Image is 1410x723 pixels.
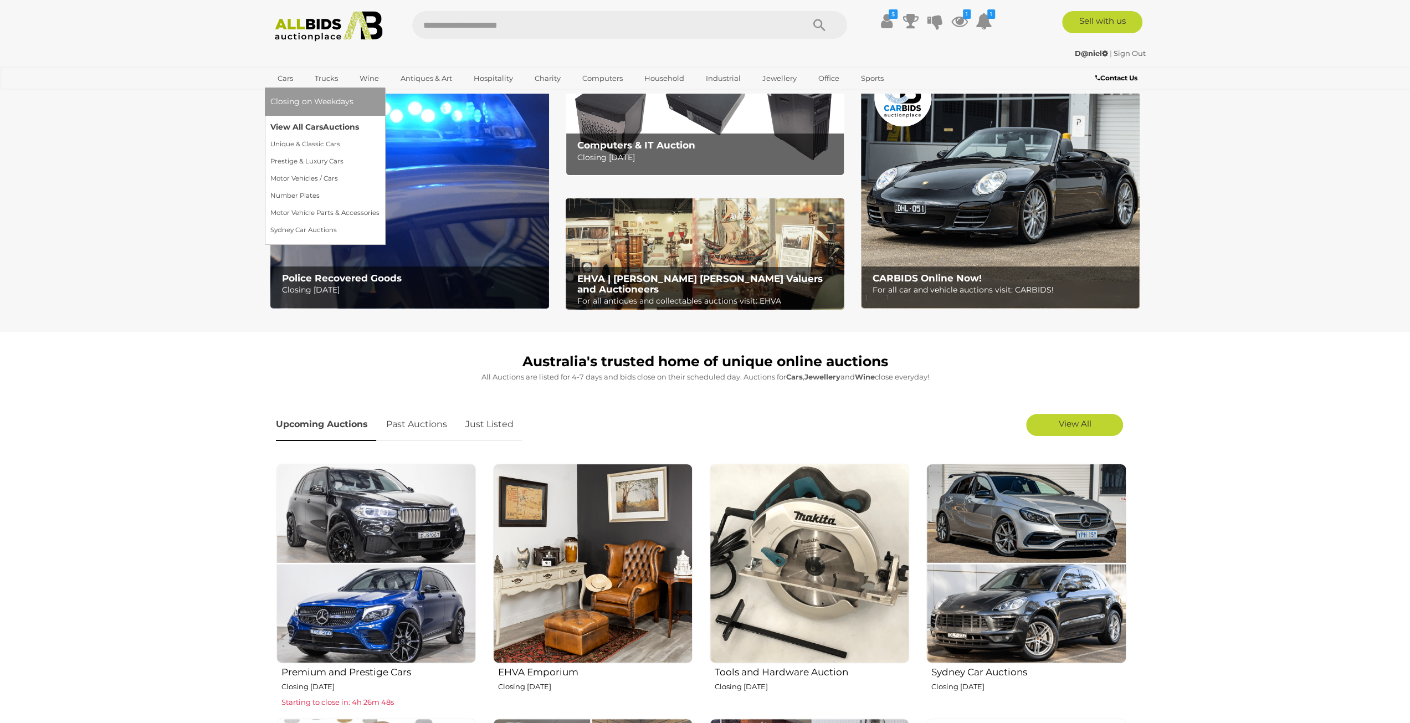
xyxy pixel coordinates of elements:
[269,11,389,42] img: Allbids.com.au
[637,69,691,88] a: Household
[926,464,1126,663] img: Sydney Car Auctions
[575,69,630,88] a: Computers
[378,408,455,441] a: Past Auctions
[566,198,844,310] a: EHVA | Evans Hastings Valuers and Auctioneers EHVA | [PERSON_NAME] [PERSON_NAME] Valuers and Auct...
[926,463,1126,710] a: Sydney Car Auctions Closing [DATE]
[1114,49,1146,58] a: Sign Out
[786,372,803,381] strong: Cars
[527,69,568,88] a: Charity
[699,69,748,88] a: Industrial
[710,464,909,663] img: Tools and Hardware Auction
[889,9,898,19] i: $
[931,664,1126,678] h2: Sydney Car Auctions
[577,294,838,308] p: For all antiques and collectables auctions visit: EHVA
[861,64,1140,309] a: CARBIDS Online Now! CARBIDS Online Now! For all car and vehicle auctions visit: CARBIDS!
[566,64,844,176] img: Computers & IT Auction
[963,9,971,19] i: 1
[498,680,693,693] p: Closing [DATE]
[709,463,909,710] a: Tools and Hardware Auction Closing [DATE]
[1062,11,1142,33] a: Sell with us
[1110,49,1112,58] span: |
[577,151,838,165] p: Closing [DATE]
[951,11,968,31] a: 1
[873,283,1134,297] p: For all car and vehicle auctions visit: CARBIDS!
[577,140,695,151] b: Computers & IT Auction
[307,69,345,88] a: Trucks
[804,372,840,381] strong: Jewellery
[1095,72,1140,84] a: Contact Us
[457,408,522,441] a: Just Listed
[976,11,992,31] a: 1
[755,69,804,88] a: Jewellery
[276,371,1135,383] p: All Auctions are listed for 4-7 days and bids close on their scheduled day. Auctions for , and cl...
[270,69,300,88] a: Cars
[792,11,847,39] button: Search
[987,9,995,19] i: 1
[281,283,542,297] p: Closing [DATE]
[498,664,693,678] h2: EHVA Emporium
[566,64,844,176] a: Computers & IT Auction Computers & IT Auction Closing [DATE]
[577,273,823,295] b: EHVA | [PERSON_NAME] [PERSON_NAME] Valuers and Auctioneers
[1075,49,1110,58] a: D@niel
[1075,49,1108,58] strong: D@niel
[931,680,1126,693] p: Closing [DATE]
[1095,74,1137,82] b: Contact Us
[861,64,1140,309] img: CARBIDS Online Now!
[281,698,394,706] span: Starting to close in: 4h 26m 48s
[276,354,1135,370] h1: Australia's trusted home of unique online auctions
[281,273,401,284] b: Police Recovered Goods
[854,69,891,88] a: Sports
[1026,414,1123,436] a: View All
[855,372,875,381] strong: Wine
[493,464,693,663] img: EHVA Emporium
[276,408,376,441] a: Upcoming Auctions
[276,463,476,710] a: Premium and Prestige Cars Closing [DATE] Starting to close in: 4h 26m 48s
[715,664,909,678] h2: Tools and Hardware Auction
[270,64,549,309] a: Police Recovered Goods Police Recovered Goods Closing [DATE]
[270,64,549,309] img: Police Recovered Goods
[811,69,847,88] a: Office
[715,680,909,693] p: Closing [DATE]
[352,69,386,88] a: Wine
[393,69,459,88] a: Antiques & Art
[493,463,693,710] a: EHVA Emporium Closing [DATE]
[566,198,844,310] img: EHVA | Evans Hastings Valuers and Auctioneers
[466,69,520,88] a: Hospitality
[276,464,476,663] img: Premium and Prestige Cars
[281,680,476,693] p: Closing [DATE]
[878,11,895,31] a: $
[873,273,982,284] b: CARBIDS Online Now!
[281,664,476,678] h2: Premium and Prestige Cars
[1058,418,1091,429] span: View All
